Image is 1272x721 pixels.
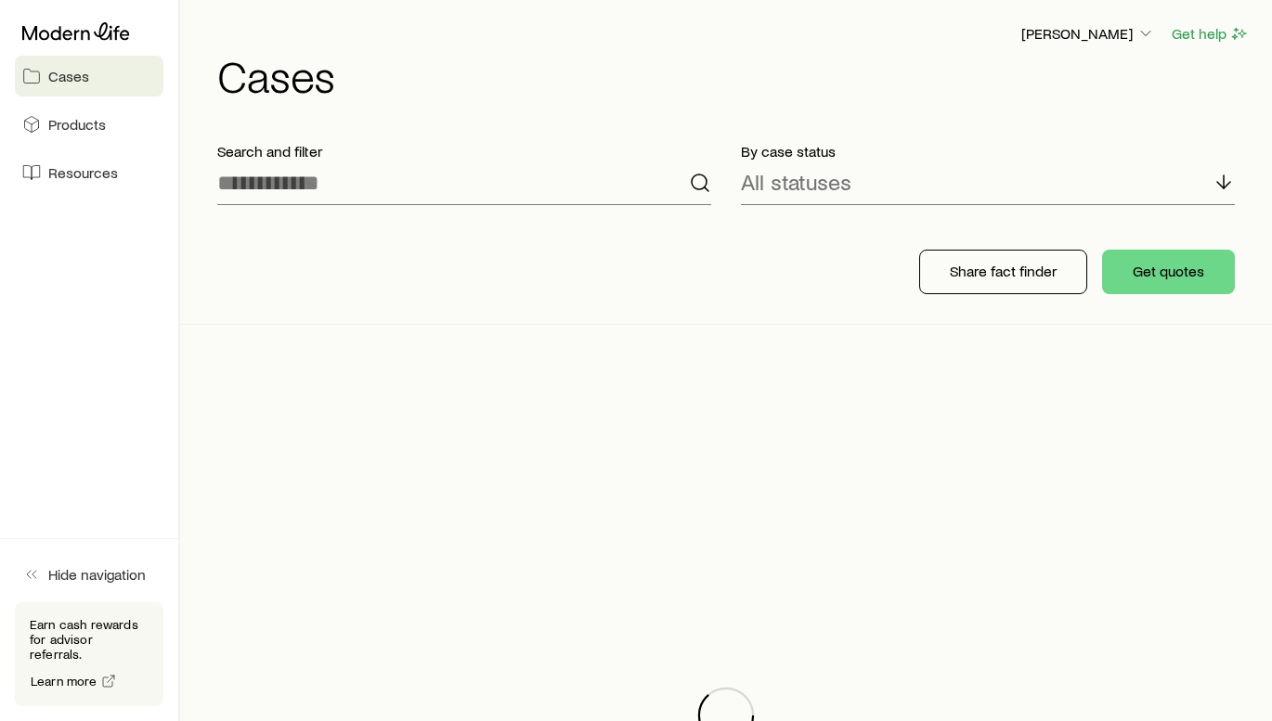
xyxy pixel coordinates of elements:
span: Products [48,115,106,134]
button: [PERSON_NAME] [1020,23,1156,45]
span: Cases [48,67,89,85]
p: Share fact finder [950,262,1057,280]
button: Get help [1171,23,1250,45]
span: Resources [48,163,118,182]
a: Cases [15,56,163,97]
button: Share fact finder [919,250,1087,294]
span: Learn more [31,675,97,688]
a: Products [15,104,163,145]
p: Earn cash rewards for advisor referrals. [30,617,149,662]
a: Resources [15,152,163,193]
p: Search and filter [217,142,711,161]
button: Hide navigation [15,554,163,595]
div: Earn cash rewards for advisor referrals.Learn more [15,602,163,706]
h1: Cases [217,53,1250,97]
p: By case status [741,142,1235,161]
p: [PERSON_NAME] [1021,24,1155,43]
p: All statuses [741,169,851,195]
span: Hide navigation [48,565,146,584]
button: Get quotes [1102,250,1235,294]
